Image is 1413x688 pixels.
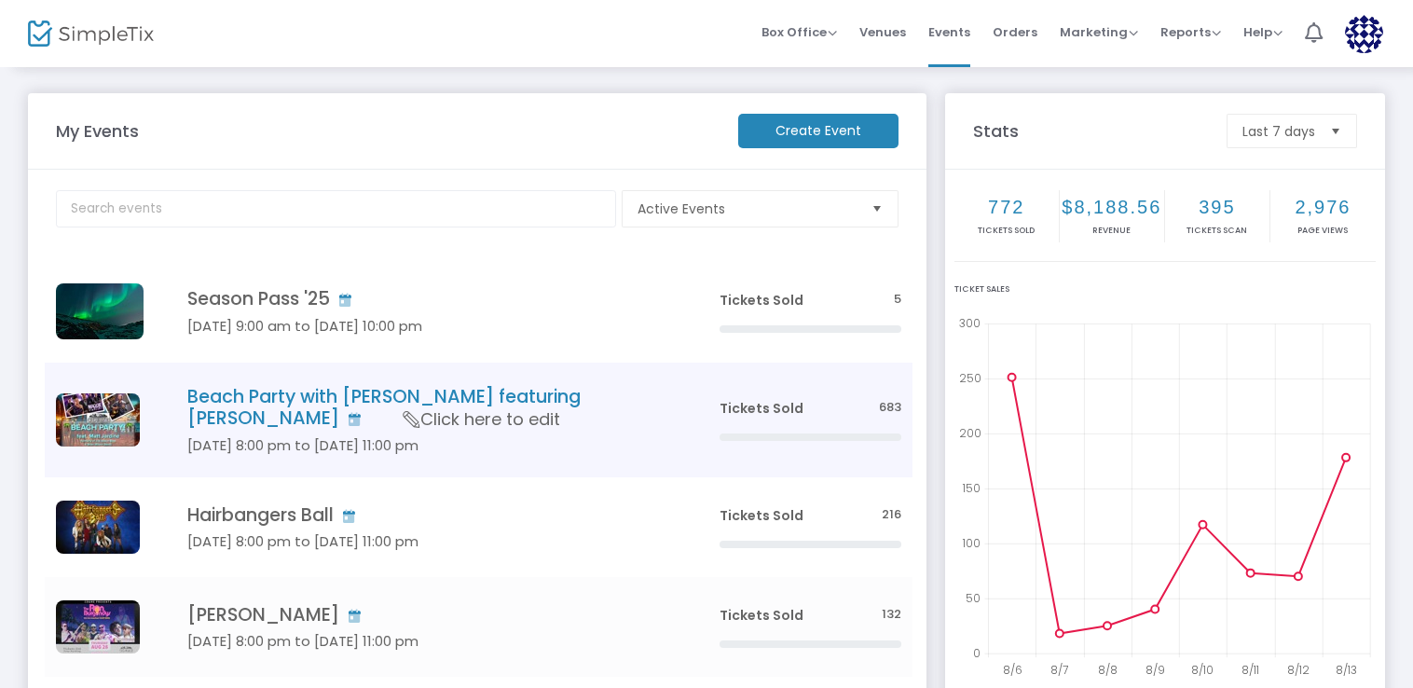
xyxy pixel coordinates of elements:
span: Box Office [761,23,837,41]
span: Tickets Sold [720,606,803,625]
span: Tickets Sold [720,291,803,310]
h2: 2,976 [1272,196,1374,218]
img: 82125.jpg [56,501,140,554]
h2: $8,188.56 [1062,196,1162,218]
text: 8/12 [1287,662,1310,678]
text: 100 [962,535,981,551]
text: 200 [959,425,981,441]
span: 132 [882,606,901,624]
h2: 395 [1167,196,1268,218]
text: 0 [973,645,981,661]
div: Ticket Sales [954,283,1376,296]
button: Select [1323,115,1349,147]
input: Search events [56,190,616,227]
span: Tickets Sold [720,399,803,418]
text: 8/10 [1191,662,1214,678]
p: Tickets Scan [1167,225,1268,238]
m-button: Create Event [738,114,899,148]
h4: [PERSON_NAME] [187,604,664,626]
img: BeachPartybanner.1.jpeg [56,393,140,447]
span: Reports [1160,23,1221,41]
text: 8/8 [1098,662,1118,678]
span: Marketing [1060,23,1138,41]
span: Help [1243,23,1283,41]
text: 8/6 [1002,662,1022,678]
span: 683 [879,399,901,417]
m-panel-title: Stats [964,118,1217,144]
h5: [DATE] 8:00 pm to [DATE] 11:00 pm [187,437,664,454]
img: img_lights.jpg [56,283,144,339]
text: 8/9 [1145,662,1165,678]
span: 216 [882,506,901,524]
span: Orders [993,8,1037,56]
m-panel-title: My Events [47,118,729,144]
text: 250 [959,370,981,386]
span: Last 7 days [1242,122,1315,141]
text: 8/7 [1050,662,1068,678]
h4: Hairbangers Ball [187,504,664,526]
span: Events [928,8,970,56]
h5: [DATE] 8:00 pm to [DATE] 11:00 pm [187,533,664,550]
img: 8282025.jpeg [56,600,140,654]
span: Active Events [638,200,857,218]
span: Click here to edit [404,408,560,433]
span: 5 [894,291,901,309]
text: 8/11 [1242,662,1259,678]
h4: Season Pass '25 [187,288,664,310]
text: 300 [959,315,981,331]
p: Revenue [1062,225,1162,238]
button: Select [864,191,890,227]
text: 8/13 [1336,662,1357,678]
h5: [DATE] 9:00 am to [DATE] 10:00 pm [187,318,664,335]
text: 150 [962,480,981,496]
span: Tickets Sold [720,506,803,525]
p: Page Views [1272,225,1374,238]
span: Venues [859,8,906,56]
h2: 772 [956,196,1057,218]
text: 50 [966,590,981,606]
p: Tickets sold [956,225,1057,238]
h4: Beach Party with [PERSON_NAME] featuring [PERSON_NAME] [187,386,664,430]
h5: [DATE] 8:00 pm to [DATE] 11:00 pm [187,633,664,650]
